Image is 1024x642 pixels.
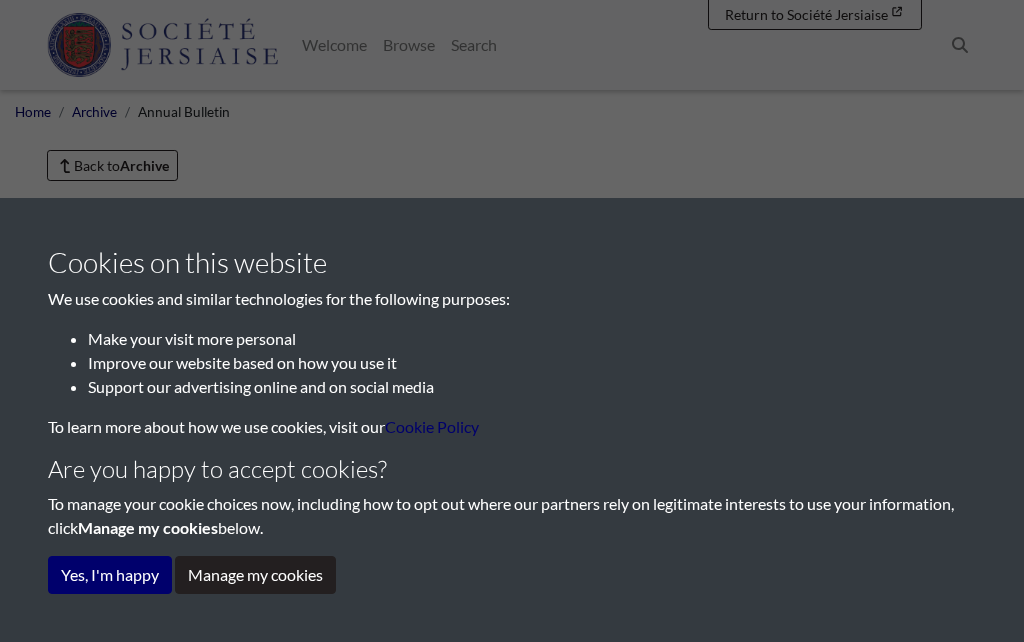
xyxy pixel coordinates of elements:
[88,351,976,375] li: Improve our website based on how you use it
[175,556,336,594] button: Manage my cookies
[48,556,172,594] button: Yes, I'm happy
[78,518,218,537] strong: Manage my cookies
[48,246,976,280] h3: Cookies on this website
[48,287,976,311] p: We use cookies and similar technologies for the following purposes:
[88,375,976,399] li: Support our advertising online and on social media
[48,455,976,484] h4: Are you happy to accept cookies?
[88,327,976,351] li: Make your visit more personal
[48,492,976,540] p: To manage your cookie choices now, including how to opt out where our partners rely on legitimate...
[48,415,976,439] p: To learn more about how we use cookies, visit our
[385,417,479,436] a: learn more about cookies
